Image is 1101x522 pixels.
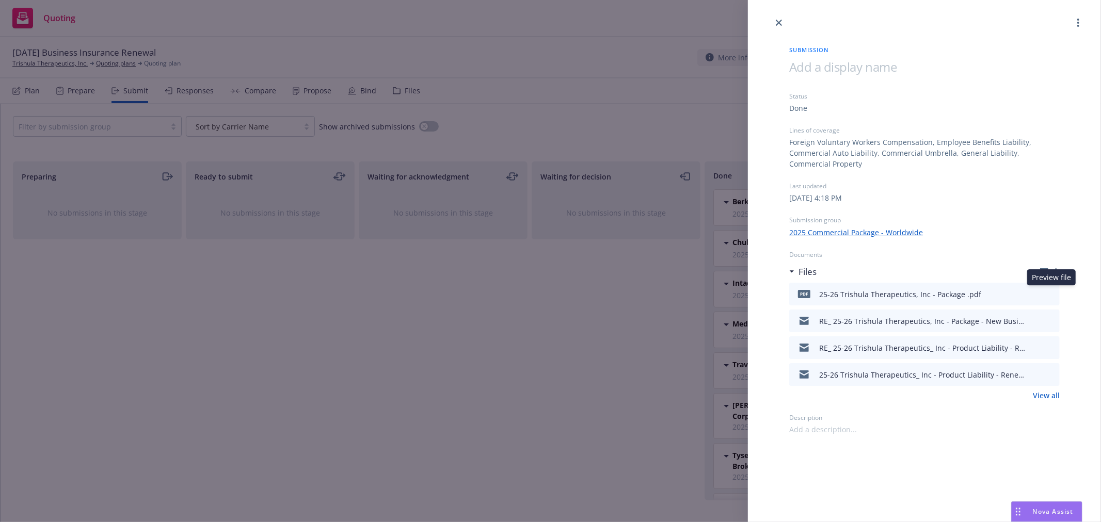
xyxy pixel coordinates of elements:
[1030,288,1038,300] button: download file
[1046,368,1056,381] button: preview file
[789,227,923,238] a: 2025 Commercial Package - Worldwide
[819,289,981,300] div: 25-26 Trishula Therapeutics, Inc - Package .pdf
[789,126,1060,135] div: Lines of coverage
[1030,368,1038,381] button: download file
[1011,501,1082,522] button: Nova Assist
[789,103,807,113] div: Done
[789,192,842,203] div: [DATE] 4:18 PM
[819,342,1026,353] div: RE_ 25-26 Trishula Therapeutics_ Inc - Product Liability - Renewal Submission & Worldwide Package...
[1033,507,1074,516] span: Nova Assist
[789,92,1060,101] div: Status
[1030,341,1038,354] button: download file
[789,413,1060,422] div: Description
[1027,269,1076,285] div: Preview file
[1030,315,1038,327] button: download file
[789,216,1060,224] div: Submission group
[798,290,810,298] span: pdf
[789,182,1060,190] div: Last updated
[819,316,1026,327] div: RE_ 25-26 Trishula Therapeutics, Inc - Package - New Business Submission - Berkley - Due 8_29 [EX...
[1072,17,1084,29] a: more
[789,45,1060,54] span: Submission
[789,265,817,279] div: Files
[1046,315,1056,327] button: preview file
[1012,502,1025,521] div: Drag to move
[1046,341,1056,354] button: preview file
[819,369,1026,380] div: 25-26 Trishula Therapeutics_ Inc - Product Liability - Renewal Submission & Worldwide Package - N...
[799,265,817,279] h3: Files
[1046,288,1056,300] button: preview file
[1033,390,1060,401] a: View all
[789,137,1060,169] div: Foreign Voluntary Workers Compensation, Employee Benefits Liability, Commercial Auto Liability, C...
[773,17,785,29] a: close
[789,250,1060,259] div: Documents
